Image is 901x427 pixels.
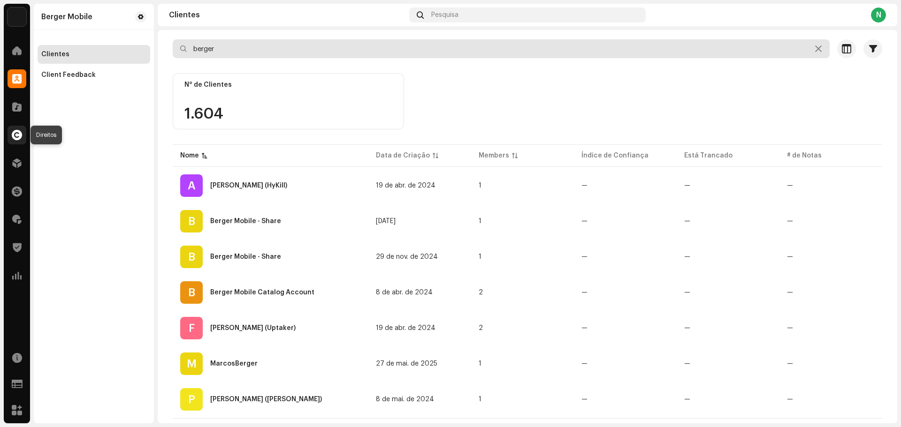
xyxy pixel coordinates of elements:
[431,11,458,19] span: Pesquisa
[210,289,314,296] div: Berger Mobile Catalog Account
[479,396,481,403] span: 1
[180,246,203,268] div: B
[169,11,405,19] div: Clientes
[479,325,483,331] span: 2
[479,360,481,367] span: 1
[684,289,772,296] re-a-table-badge: —
[8,7,26,26] img: 70c0b94c-19e5-4c8c-a028-e13e35533bab
[376,182,435,189] span: 19 de abr. de 2024
[180,317,203,339] div: F
[787,218,875,225] re-a-table-badge: —
[479,254,481,260] span: 1
[581,218,669,225] re-a-table-badge: —
[376,325,435,331] span: 19 de abr. de 2024
[684,396,772,403] re-a-table-badge: —
[376,151,430,160] div: Data de Criação
[684,182,772,189] re-a-table-badge: —
[479,151,509,160] div: Members
[684,254,772,260] re-a-table-badge: —
[41,71,96,79] div: Client Feedback
[173,73,404,129] re-o-card-value: N° de Clientes
[184,81,392,89] div: N° de Clientes
[479,182,481,189] span: 1
[210,360,258,367] div: MarcosBerger
[581,396,669,403] re-a-table-badge: —
[38,45,150,64] re-m-nav-item: Clientes
[41,13,92,21] div: Berger Mobile
[210,254,281,260] div: Berger Mobile - Share
[787,254,875,260] re-a-table-badge: —
[180,151,199,160] div: Nome
[479,289,483,296] span: 2
[41,51,69,58] div: Clientes
[581,360,669,367] re-a-table-badge: —
[581,254,669,260] re-a-table-badge: —
[871,7,886,22] div: N
[210,396,322,403] div: Pedro Henrique Wimmersberger (Wimmers)
[210,325,296,331] div: Fabio Berger (Uptaker)
[180,388,203,411] div: P
[479,218,481,225] span: 1
[787,360,875,367] re-a-table-badge: —
[787,182,875,189] re-a-table-badge: —
[38,66,150,84] re-m-nav-item: Client Feedback
[581,325,669,331] re-a-table-badge: —
[173,39,830,58] input: Pesquisa
[376,396,434,403] span: 8 de mai. de 2024
[684,218,772,225] re-a-table-badge: —
[787,396,875,403] re-a-table-badge: —
[180,281,203,304] div: B
[376,289,433,296] span: 8 de abr. de 2024
[684,325,772,331] re-a-table-badge: —
[180,210,203,232] div: B
[180,352,203,375] div: M
[180,174,203,197] div: A
[210,182,287,189] div: André Berger (HyKill)
[787,289,875,296] re-a-table-badge: —
[210,218,281,225] div: Berger Mobile - Share
[581,289,669,296] re-a-table-badge: —
[684,360,772,367] re-a-table-badge: —
[376,254,438,260] span: 29 de nov. de 2024
[787,325,875,331] re-a-table-badge: —
[376,360,437,367] span: 27 de mai. de 2025
[376,218,396,225] span: 9 de jul. de 2024
[581,182,669,189] re-a-table-badge: —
